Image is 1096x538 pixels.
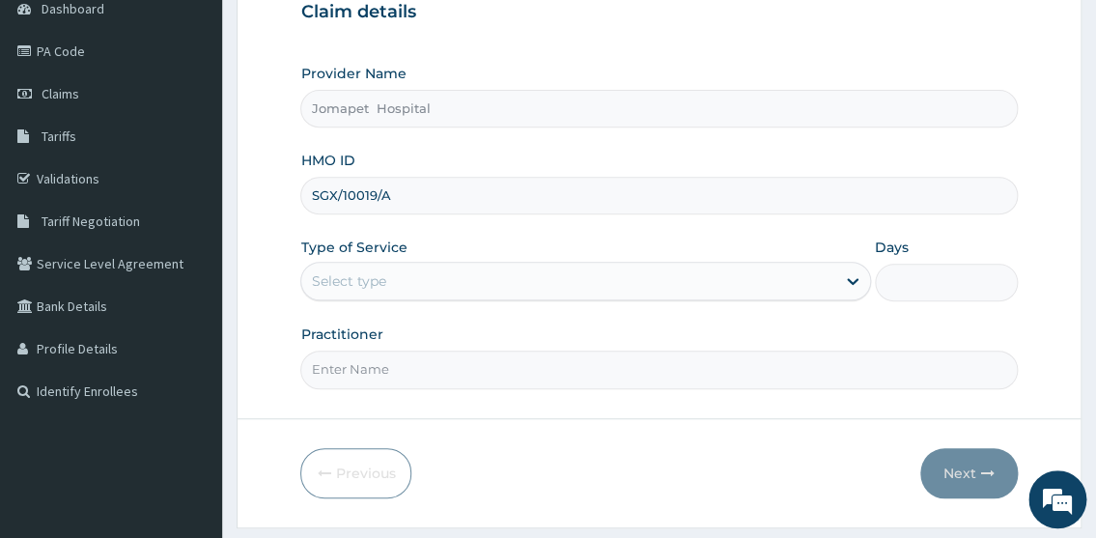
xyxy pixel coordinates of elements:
[311,271,385,291] div: Select type
[100,108,324,133] div: Chat with us now
[42,127,76,145] span: Tariffs
[300,177,1017,214] input: Enter HMO ID
[42,85,79,102] span: Claims
[36,97,78,145] img: d_794563401_company_1708531726252_794563401
[875,238,909,257] label: Days
[317,10,363,56] div: Minimize live chat window
[300,151,354,170] label: HMO ID
[920,448,1018,498] button: Next
[300,64,406,83] label: Provider Name
[10,344,368,411] textarea: Type your message and hit 'Enter'
[300,448,411,498] button: Previous
[300,2,1017,23] h3: Claim details
[42,212,140,230] span: Tariff Negotiation
[300,351,1017,388] input: Enter Name
[112,152,267,347] span: We're online!
[300,325,382,344] label: Practitioner
[300,238,407,257] label: Type of Service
